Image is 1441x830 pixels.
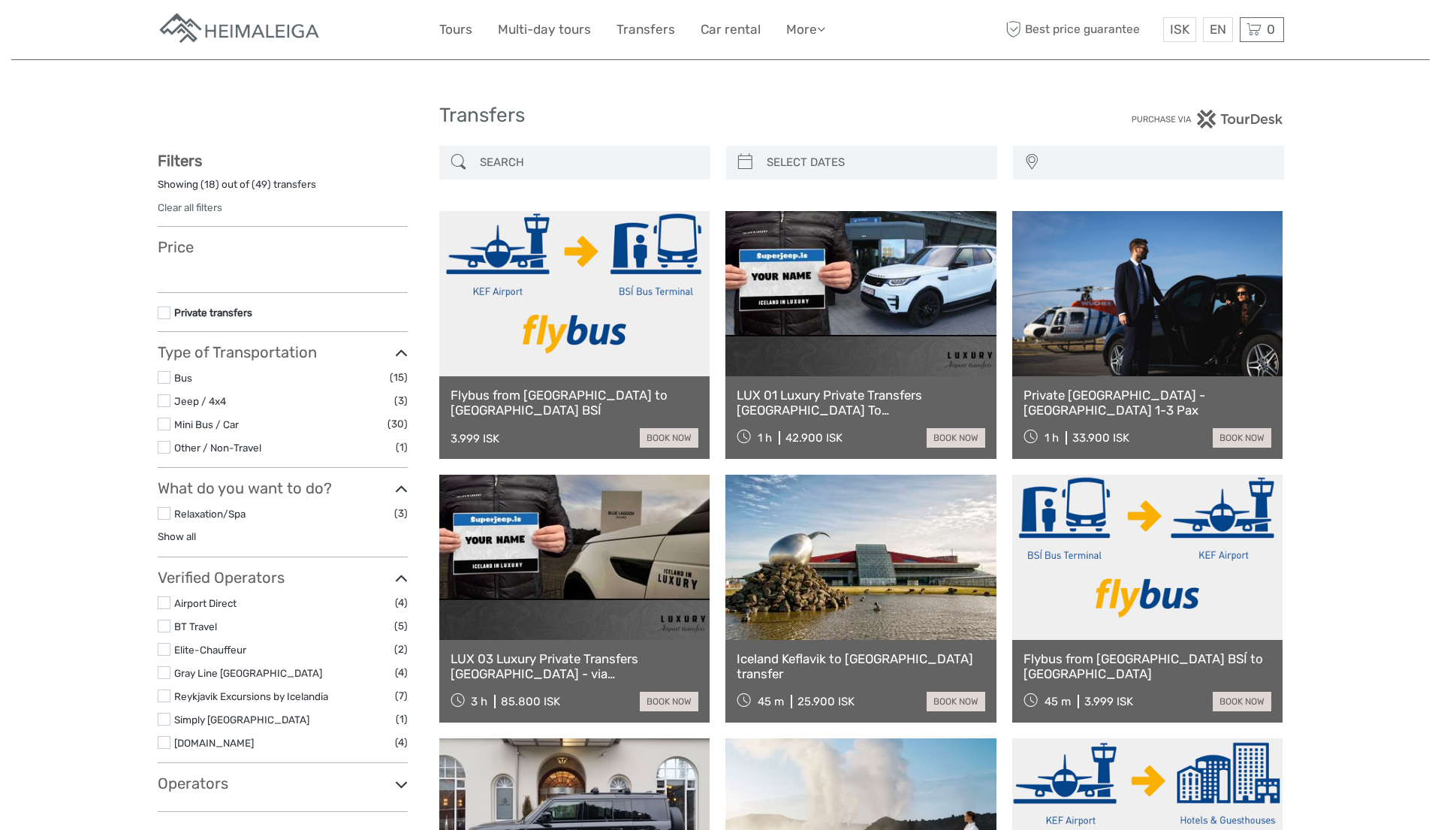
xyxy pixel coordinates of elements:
a: Simply [GEOGRAPHIC_DATA] [174,714,309,726]
span: 45 m [1045,695,1071,708]
a: [DOMAIN_NAME] [174,737,254,749]
img: Apartments in Reykjavik [158,11,323,48]
a: Flybus from [GEOGRAPHIC_DATA] to [GEOGRAPHIC_DATA] BSÍ [451,388,699,418]
a: Jeep / 4x4 [174,395,226,407]
a: Iceland Keflavik to [GEOGRAPHIC_DATA] transfer [737,651,985,682]
div: Showing ( ) out of ( ) transfers [158,177,408,201]
a: Tours [439,19,472,41]
div: 33.900 ISK [1072,431,1129,445]
a: Flybus from [GEOGRAPHIC_DATA] BSÍ to [GEOGRAPHIC_DATA] [1023,651,1272,682]
label: 18 [204,177,216,192]
a: book now [927,428,985,448]
a: book now [640,428,698,448]
a: book now [640,692,698,711]
a: book now [1213,428,1271,448]
a: Multi-day tours [498,19,591,41]
a: Reykjavik Excursions by Icelandia [174,690,328,702]
span: (4) [395,734,408,751]
span: (4) [395,664,408,681]
span: (2) [394,641,408,658]
span: 3 h [471,695,487,708]
strong: Filters [158,152,202,170]
h3: Price [158,238,408,256]
span: 0 [1265,22,1277,37]
div: 3.999 ISK [451,432,499,445]
h1: Transfers [439,104,1002,128]
div: 25.900 ISK [797,695,855,708]
a: Mini Bus / Car [174,418,239,430]
img: PurchaseViaTourDesk.png [1131,110,1283,128]
input: SELECT DATES [761,149,990,176]
span: 1 h [1045,431,1059,445]
a: Bus [174,372,192,384]
span: Best price guarantee [1002,17,1159,42]
a: Clear all filters [158,201,222,213]
span: (1) [396,439,408,456]
a: Airport Direct [174,597,237,609]
span: (15) [390,369,408,386]
span: (7) [395,687,408,705]
span: (30) [387,415,408,433]
input: SEARCH [474,149,703,176]
a: book now [1213,692,1271,711]
h3: What do you want to do? [158,479,408,497]
a: More [786,19,825,41]
h3: Operators [158,774,408,792]
a: LUX 03 Luxury Private Transfers [GEOGRAPHIC_DATA] - via [GEOGRAPHIC_DATA] or via [GEOGRAPHIC_DATA... [451,651,699,682]
h3: Type of Transportation [158,343,408,361]
span: (1) [396,711,408,728]
a: LUX 01 Luxury Private Transfers [GEOGRAPHIC_DATA] To [GEOGRAPHIC_DATA] [737,388,985,418]
span: (5) [394,617,408,635]
a: Elite-Chauffeur [174,644,246,656]
span: ISK [1170,22,1189,37]
h3: Verified Operators [158,569,408,587]
span: (3) [394,392,408,409]
label: 49 [255,177,267,192]
a: BT Travel [174,620,217,632]
div: EN [1203,17,1233,42]
span: (3) [394,505,408,522]
a: Show all [158,530,196,542]
a: Private [GEOGRAPHIC_DATA] - [GEOGRAPHIC_DATA] 1-3 Pax [1023,388,1272,418]
div: 42.900 ISK [785,431,843,445]
span: 1 h [758,431,772,445]
div: 85.800 ISK [501,695,560,708]
a: Gray Line [GEOGRAPHIC_DATA] [174,667,322,679]
a: Private transfers [174,306,252,318]
a: Other / Non-Travel [174,442,261,454]
a: Relaxation/Spa [174,508,246,520]
div: 3.999 ISK [1084,695,1133,708]
a: book now [927,692,985,711]
span: 45 m [758,695,784,708]
a: Car rental [701,19,761,41]
a: Transfers [616,19,675,41]
span: (4) [395,594,408,611]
